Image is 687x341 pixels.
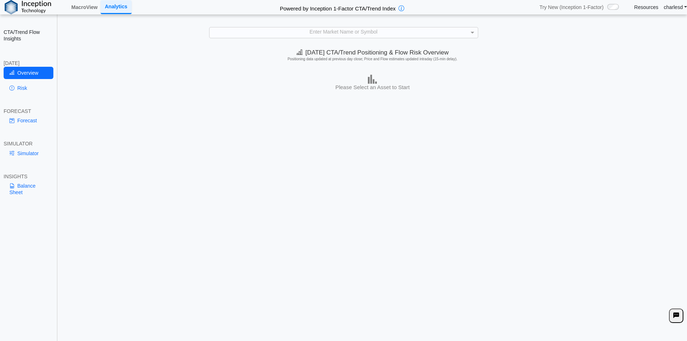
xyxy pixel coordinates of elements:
[368,75,377,84] img: bar-chart.png
[4,147,53,159] a: Simulator
[4,29,53,42] h2: CTA/Trend Flow Insights
[664,4,687,10] a: charlesd
[4,180,53,198] a: Balance Sheet
[210,27,478,38] div: Enter Market Name or Symbol
[101,0,132,14] a: Analytics
[4,140,53,147] div: SIMULATOR
[277,2,398,12] h2: Powered by Inception 1-Factor CTA/Trend Index
[4,60,53,66] div: [DATE]
[4,67,53,79] a: Overview
[69,1,101,13] a: MacroView
[4,82,53,94] a: Risk
[4,173,53,180] div: INSIGHTS
[4,108,53,114] div: FORECAST
[4,114,53,127] a: Forecast
[60,84,685,91] h3: Please Select an Asset to Start
[540,4,604,10] span: Try New (Inception 1-Factor)
[296,49,449,56] span: [DATE] CTA/Trend Positioning & Flow Risk Overview
[61,57,684,61] h5: Positioning data updated at previous day close; Price and Flow estimates updated intraday (15-min...
[634,4,659,10] a: Resources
